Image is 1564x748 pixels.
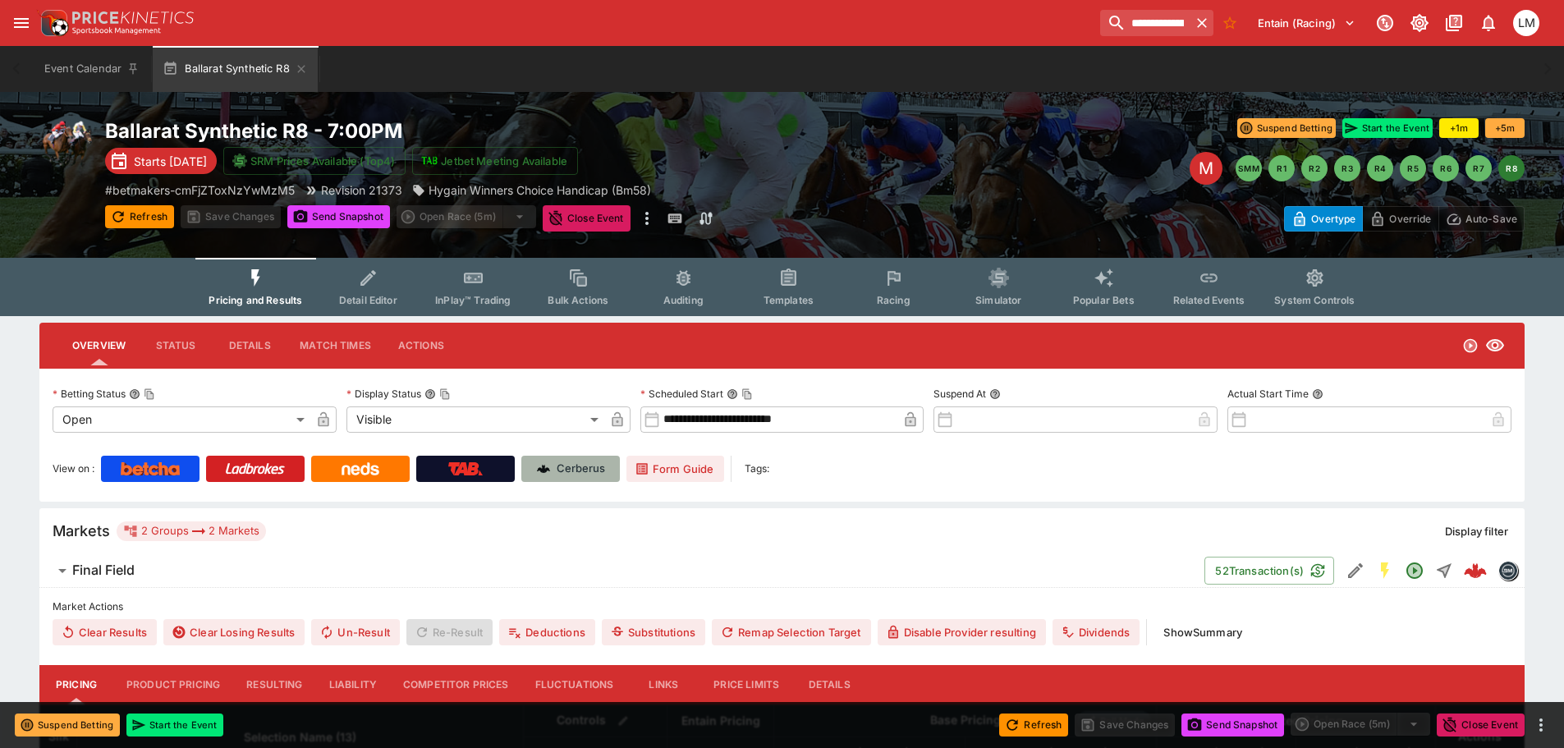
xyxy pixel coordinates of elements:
button: Remap Selection Target [712,619,871,645]
p: Betting Status [53,387,126,401]
p: Overtype [1311,210,1355,227]
span: Templates [764,294,814,306]
button: Open [1400,556,1429,585]
div: a7cf97d3-81e8-4ad4-a73c-4ebd304214b0 [1464,559,1487,582]
button: R5 [1400,155,1426,181]
button: Disable Provider resulting [878,619,1046,645]
button: Documentation [1439,8,1469,38]
label: Tags: [745,456,769,482]
button: Un-Result [311,619,399,645]
button: Deductions [499,619,595,645]
button: Suspend At [989,388,1001,400]
button: Overtype [1284,206,1363,232]
button: Fluctuations [522,665,627,704]
span: Related Events [1173,294,1245,306]
img: PriceKinetics Logo [36,7,69,39]
button: Auto-Save [1438,206,1525,232]
button: Competitor Prices [390,665,522,704]
div: Edit Meeting [1190,152,1222,185]
button: R1 [1268,155,1295,181]
button: R6 [1433,155,1459,181]
button: Refresh [105,205,174,228]
p: Override [1389,210,1431,227]
img: betmakers [1499,562,1517,580]
button: Send Snapshot [1181,714,1284,737]
a: Form Guide [626,456,724,482]
button: Override [1362,206,1438,232]
p: Scheduled Start [640,387,723,401]
button: Dividends [1053,619,1140,645]
button: R3 [1334,155,1360,181]
button: Copy To Clipboard [439,388,451,400]
svg: Open [1405,561,1424,581]
button: Overview [59,326,139,365]
button: Liability [316,665,390,704]
button: R4 [1367,155,1393,181]
button: Notifications [1474,8,1503,38]
button: Event Calendar [34,46,149,92]
img: jetbet-logo.svg [421,153,438,169]
div: 2 Groups 2 Markets [123,521,259,541]
button: Actions [384,326,458,365]
button: Price Limits [700,665,792,704]
span: Popular Bets [1073,294,1135,306]
button: Ballarat Synthetic R8 [153,46,318,92]
button: No Bookmarks [1217,10,1243,36]
button: Clear Losing Results [163,619,305,645]
div: Start From [1284,206,1525,232]
h6: Final Field [72,562,135,579]
button: more [637,205,657,232]
img: Betcha [121,462,180,475]
button: Final Field [39,554,1204,587]
button: open drawer [7,8,36,38]
img: Cerberus [537,462,550,475]
button: Display StatusCopy To Clipboard [424,388,436,400]
img: TabNZ [448,462,483,475]
button: Details [792,665,866,704]
button: 52Transaction(s) [1204,557,1334,585]
button: Jetbet Meeting Available [412,147,578,175]
h5: Markets [53,521,110,540]
button: Connected to PK [1370,8,1400,38]
button: +1m [1439,118,1479,138]
button: Suspend Betting [15,714,120,737]
label: Market Actions [53,594,1511,619]
div: betmakers [1498,561,1518,581]
span: System Controls [1274,294,1355,306]
div: Luigi Mollo [1513,10,1539,36]
p: Cerberus [557,461,605,477]
nav: pagination navigation [1236,155,1525,181]
button: Status [139,326,213,365]
button: Start the Event [1342,118,1433,138]
button: Copy To Clipboard [144,388,155,400]
button: Suspend Betting [1237,118,1336,138]
p: Revision 21373 [321,181,402,199]
button: Scheduled StartCopy To Clipboard [727,388,738,400]
span: Re-Result [406,619,493,645]
div: Hygain Winners Choice Handicap (Bm58) [412,181,651,199]
button: Toggle light/dark mode [1405,8,1434,38]
button: Product Pricing [113,665,233,704]
span: Pricing and Results [209,294,302,306]
p: Hygain Winners Choice Handicap (Bm58) [429,181,651,199]
span: Auditing [663,294,704,306]
svg: Open [1462,337,1479,354]
div: split button [397,205,536,228]
div: Open [53,406,310,433]
p: Display Status [346,387,421,401]
img: horse_racing.png [39,118,92,171]
img: Sportsbook Management [72,27,161,34]
button: Display filter [1435,518,1518,544]
button: Resulting [233,665,315,704]
p: Suspend At [933,387,986,401]
div: Event type filters [195,258,1368,316]
img: PriceKinetics [72,11,194,24]
button: R8 [1498,155,1525,181]
a: a7cf97d3-81e8-4ad4-a73c-4ebd304214b0 [1459,554,1492,587]
img: Neds [342,462,378,475]
button: Start the Event [126,714,223,737]
p: Actual Start Time [1227,387,1309,401]
p: Copy To Clipboard [105,181,295,199]
span: Simulator [975,294,1021,306]
h2: Copy To Clipboard [105,118,815,144]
